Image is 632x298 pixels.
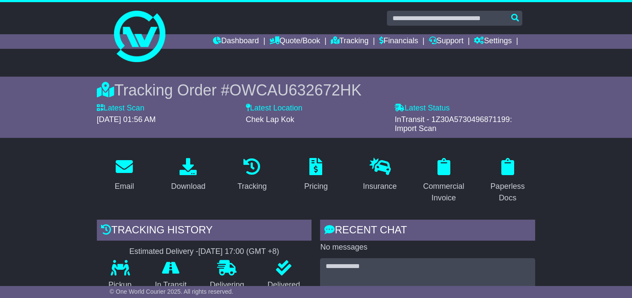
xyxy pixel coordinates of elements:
[198,247,279,256] div: [DATE] 17:00 (GMT +8)
[485,181,530,204] div: Paperless Docs
[246,104,303,113] label: Latest Location
[165,155,211,195] a: Download
[304,181,328,192] div: Pricing
[416,155,471,207] a: Commercial Invoice
[363,181,397,192] div: Insurance
[97,81,535,99] div: Tracking Order #
[331,34,368,49] a: Tracking
[237,181,267,192] div: Tracking
[270,34,320,49] a: Quote/Book
[395,115,512,133] span: InTransit - 1Z30A5730496871199: Import Scan
[320,220,535,243] div: RECENT CHAT
[379,34,418,49] a: Financials
[320,243,535,252] p: No messages
[422,181,466,204] div: Commercial Invoice
[246,115,294,124] span: Chek Lap Kok
[213,34,259,49] a: Dashboard
[357,155,402,195] a: Insurance
[198,280,256,290] p: Delivering
[97,280,143,290] p: Pickup
[109,155,140,195] a: Email
[232,155,272,195] a: Tracking
[230,81,362,99] span: OWCAU632672HK
[143,280,198,290] p: In Transit
[474,34,512,49] a: Settings
[171,181,205,192] div: Download
[429,34,464,49] a: Support
[395,104,449,113] label: Latest Status
[97,247,312,256] div: Estimated Delivery -
[97,104,144,113] label: Latest Scan
[480,155,535,207] a: Paperless Docs
[299,155,333,195] a: Pricing
[256,280,312,290] p: Delivered
[97,115,156,124] span: [DATE] 01:56 AM
[110,288,234,295] span: © One World Courier 2025. All rights reserved.
[97,220,312,243] div: Tracking history
[115,181,134,192] div: Email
